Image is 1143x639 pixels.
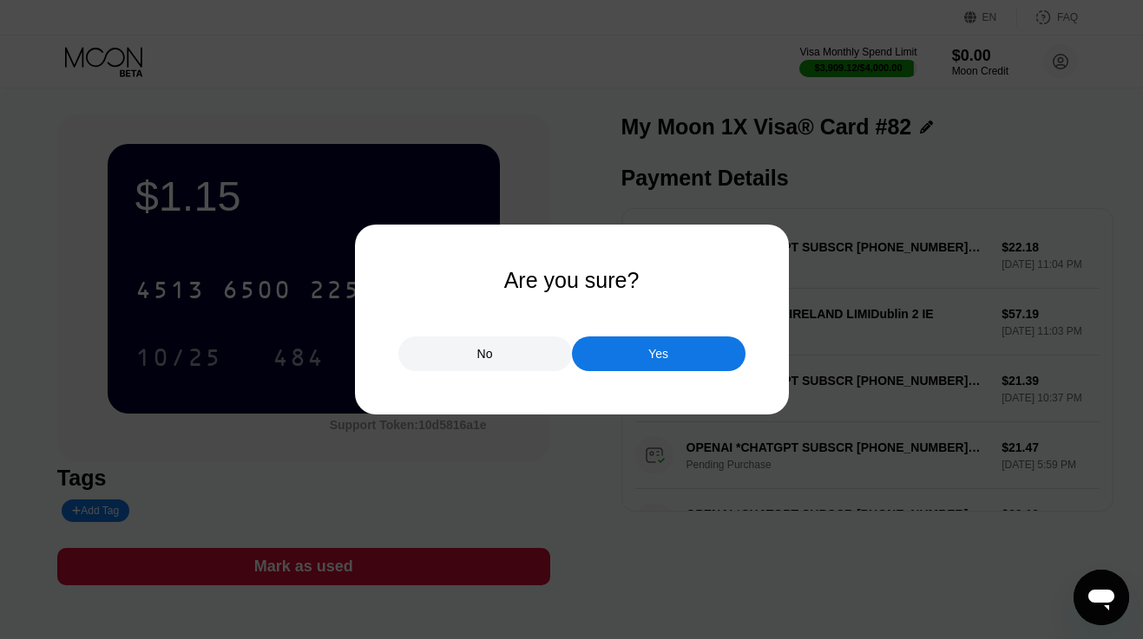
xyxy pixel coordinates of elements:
[504,268,640,293] div: Are you sure?
[398,336,572,371] div: No
[648,346,668,362] div: Yes
[572,336,746,371] div: Yes
[477,346,493,362] div: No
[1074,570,1129,625] iframe: Кнопка запуска окна обмена сообщениями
